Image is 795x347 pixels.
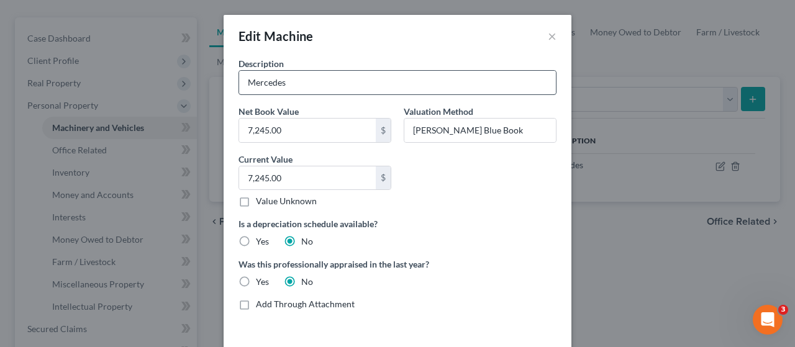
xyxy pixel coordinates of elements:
[548,29,556,43] button: ×
[376,166,391,190] div: $
[376,119,391,142] div: $
[256,298,355,310] label: Add Through Attachment
[256,235,269,248] label: Yes
[404,119,556,142] input: --
[238,57,284,70] label: Description
[239,71,556,94] input: Describe...
[778,305,788,315] span: 3
[238,153,293,166] label: Current Value
[238,27,314,45] div: Edit Machine
[239,166,376,190] input: 0.00
[238,258,556,271] label: Was this professionally appraised in the last year?
[256,276,269,288] label: Yes
[301,235,313,248] label: No
[753,305,783,335] iframe: Intercom live chat
[256,195,317,207] label: Value Unknown
[238,105,299,118] label: Net Book Value
[404,105,473,118] label: Valuation Method
[301,276,313,288] label: No
[238,217,556,230] label: Is a depreciation schedule available?
[239,119,376,142] input: 0.00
